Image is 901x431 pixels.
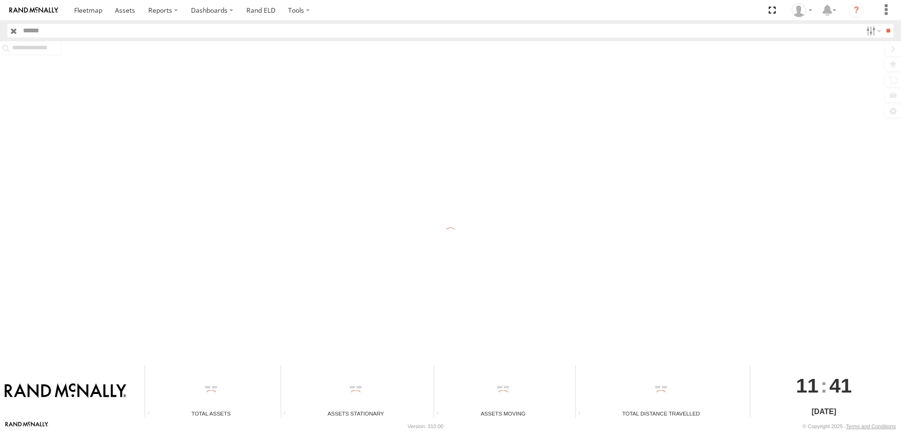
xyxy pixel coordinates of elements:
a: Terms and Conditions [846,423,896,429]
div: Assets Moving [434,409,572,417]
div: Chase Tanke [788,3,816,17]
img: rand-logo.svg [9,7,58,14]
div: Total number of Enabled Assets [145,410,159,417]
a: Visit our Website [5,422,48,431]
div: [DATE] [750,406,898,417]
div: : [750,365,898,406]
div: Assets Stationary [281,409,430,417]
span: 11 [796,365,818,406]
div: Total Assets [145,409,277,417]
div: © Copyright 2025 - [802,423,896,429]
img: Rand McNally [5,383,126,399]
div: Version: 310.00 [408,423,443,429]
div: Total number of assets current in transit. [434,410,448,417]
div: Total Distance Travelled [576,409,747,417]
label: Search Filter Options [863,24,883,38]
div: Total number of assets current stationary. [281,410,295,417]
span: 41 [829,365,852,406]
i: ? [849,3,864,18]
div: Total distance travelled by all assets within specified date range and applied filters [576,410,590,417]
